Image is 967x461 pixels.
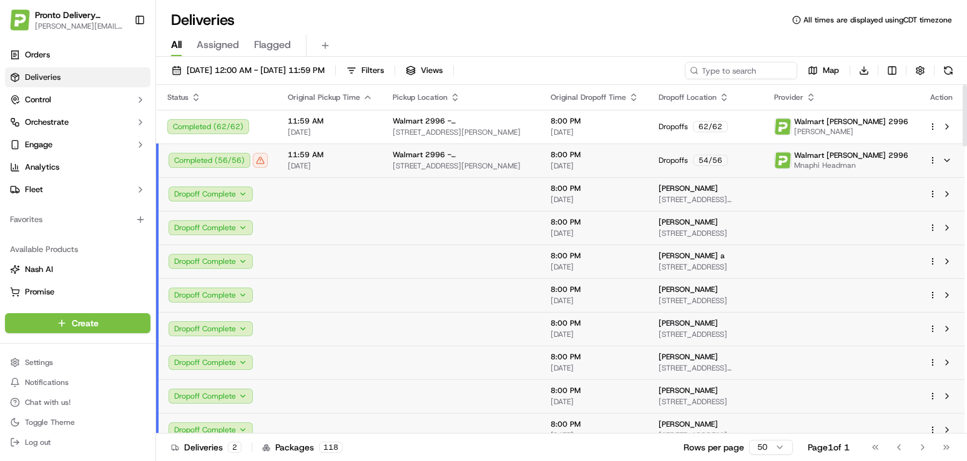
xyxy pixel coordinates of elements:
img: Pronto Delivery Service [10,9,30,30]
span: [STREET_ADDRESS] [659,262,754,272]
div: Page 1 of 1 [808,441,850,454]
button: Toggle Theme [5,414,150,431]
span: 8:00 PM [551,284,639,294]
a: Powered byPylon [88,211,151,221]
span: [DATE] [551,329,639,339]
span: [PERSON_NAME] [659,318,718,328]
span: [PERSON_NAME] [659,183,718,193]
div: Available Products [5,240,150,260]
input: Got a question? Start typing here... [32,80,225,94]
button: Pronto Delivery ServicePronto Delivery Service[PERSON_NAME][EMAIL_ADDRESS][DOMAIN_NAME] [5,5,129,35]
span: [STREET_ADDRESS] [659,228,754,238]
div: We're available if you need us! [42,132,158,142]
a: Promise [10,286,145,298]
a: 💻API Documentation [101,176,205,198]
span: [DATE] [551,397,639,407]
span: 8:00 PM [551,318,639,328]
img: Nash [12,12,37,37]
button: Log out [5,434,150,451]
span: Map [823,65,839,76]
button: Promise [5,282,150,302]
span: Control [25,94,51,105]
span: Walmart [PERSON_NAME] 2996 [794,150,908,160]
button: [DATE] 12:00 AM - [DATE] 11:59 PM [166,62,330,79]
p: Rows per page [684,441,744,454]
span: Nash AI [25,264,53,275]
span: Original Pickup Time [288,92,360,102]
div: 📗 [12,182,22,192]
span: [DATE] [551,296,639,306]
span: Views [421,65,443,76]
button: Dropoff Complete [169,422,253,437]
span: [STREET_ADDRESS][PERSON_NAME] [393,161,531,171]
button: Dropoff Complete [169,389,253,404]
button: Dropoff Complete [169,254,253,269]
a: Analytics [5,157,150,177]
button: Control [5,90,150,110]
span: Mnaphi Headman [794,160,908,170]
div: Packages [262,441,343,454]
span: Original Dropoff Time [551,92,626,102]
span: [DATE] [288,161,373,171]
div: Favorites [5,210,150,230]
button: Fleet [5,180,150,200]
button: Notifications [5,374,150,391]
span: 11:59 AM [288,150,373,160]
span: Walmart [PERSON_NAME] 2996 [794,117,908,127]
span: [DATE] [551,228,639,238]
span: Assigned [197,37,239,52]
button: Settings [5,354,150,371]
span: 8:00 PM [551,183,639,193]
button: [PERSON_NAME][EMAIL_ADDRESS][DOMAIN_NAME] [35,21,124,31]
button: Dropoff Complete [169,220,253,235]
button: Dropoff Complete [169,355,253,370]
span: 8:00 PM [551,217,639,227]
div: Deliveries [171,441,242,454]
span: [DATE] [551,430,639,440]
span: [DATE] [288,127,373,137]
span: [STREET_ADDRESS][PERSON_NAME] [659,430,754,440]
button: Engage [5,135,150,155]
button: Create [5,313,150,333]
span: Filters [361,65,384,76]
span: [STREET_ADDRESS] [659,329,754,339]
span: 11:59 AM [288,116,373,126]
span: Deliveries [25,72,61,83]
span: Analytics [25,162,59,173]
span: Toggle Theme [25,417,75,427]
h1: Deliveries [171,10,235,30]
span: Pylon [124,211,151,221]
span: [STREET_ADDRESS][PERSON_NAME] [659,195,754,205]
span: Walmart 2996 - [GEOGRAPHIC_DATA], [GEOGRAPHIC_DATA] [393,150,531,160]
span: Walmart 2996 - [GEOGRAPHIC_DATA], [GEOGRAPHIC_DATA] [393,116,531,126]
span: [DATE] [551,195,639,205]
span: [STREET_ADDRESS][PERSON_NAME] [393,127,531,137]
span: Chat with us! [25,397,71,407]
span: Settings [25,357,53,367]
button: Map [802,62,845,79]
button: Orchestrate [5,112,150,132]
button: Chat with us! [5,394,150,411]
span: API Documentation [118,181,200,193]
div: 54 / 56 [693,155,728,166]
span: [STREET_ADDRESS] [659,397,754,407]
a: Orders [5,45,150,65]
span: Create [72,317,99,329]
img: 1736555255976-a54dd68f-1ca7-489b-9aae-adbdc363a1c4 [12,119,35,142]
span: Dropoff Location [659,92,717,102]
span: [DATE] [551,363,639,373]
span: [DATE] [551,161,639,171]
span: [PERSON_NAME] a [659,251,725,261]
span: Orchestrate [25,117,69,128]
span: Notifications [25,377,69,387]
div: 2 [228,442,242,453]
span: 8:00 PM [551,116,639,126]
div: 62 / 62 [693,121,728,132]
a: Deliveries [5,67,150,87]
button: Filters [341,62,390,79]
button: Nash AI [5,260,150,279]
span: Dropoffs [659,155,688,165]
button: Start new chat [212,123,227,138]
button: Dropoff Complete [169,187,253,201]
span: Provider [774,92,803,102]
